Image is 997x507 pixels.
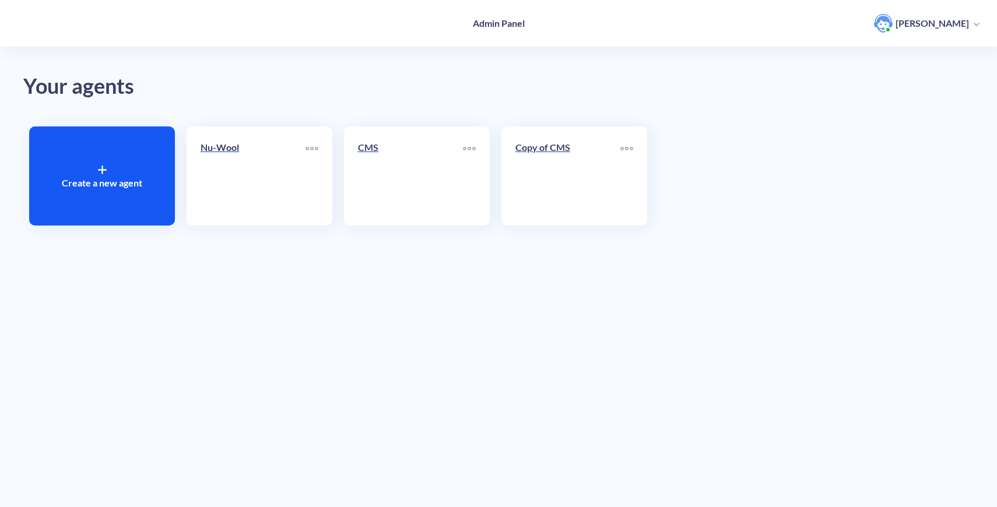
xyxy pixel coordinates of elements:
img: user photo [874,14,893,33]
p: CMS [358,140,463,154]
div: Your agents [23,70,974,103]
a: CMS [358,140,463,212]
a: Nu-Wool [201,140,306,212]
p: Copy of CMS [515,140,620,154]
button: user photo[PERSON_NAME] [868,13,985,34]
h4: Admin Panel [473,17,525,29]
p: Create a new agent [62,176,142,190]
a: Copy of CMS [515,140,620,212]
p: Nu-Wool [201,140,306,154]
p: [PERSON_NAME] [896,17,969,30]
